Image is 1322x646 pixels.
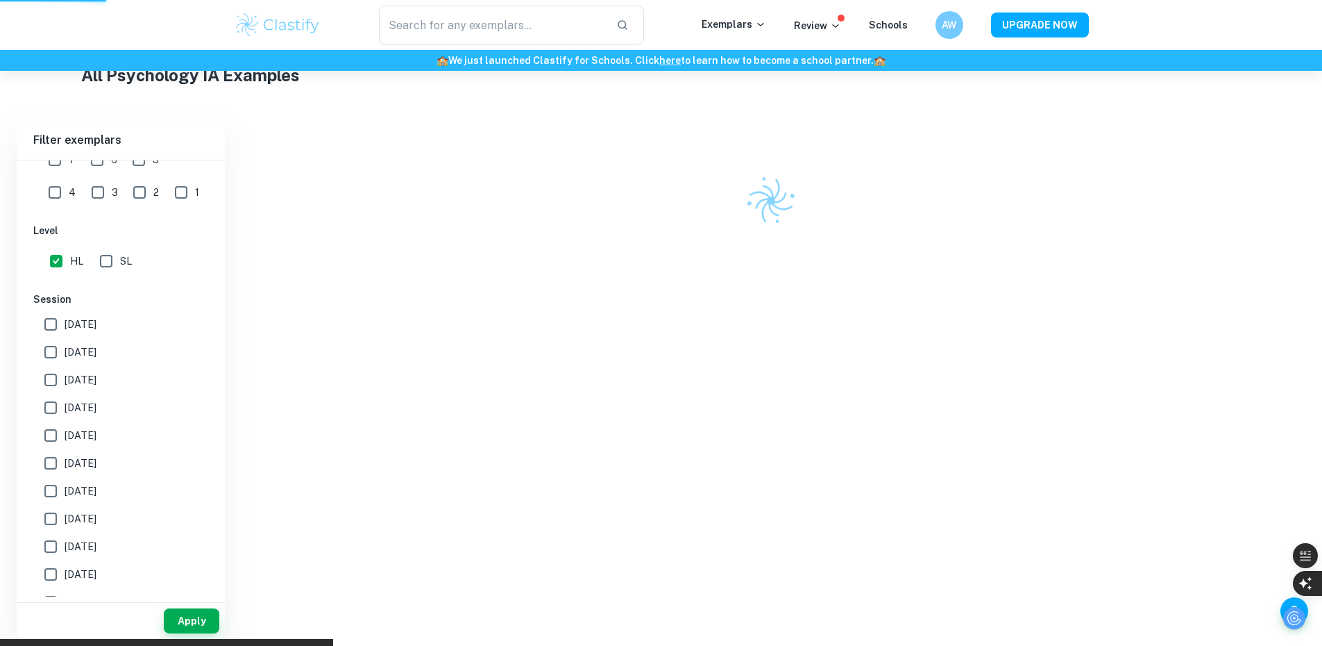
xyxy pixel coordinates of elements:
span: 2 [153,185,159,200]
span: 🏫 [874,55,885,66]
span: SL [120,254,132,269]
span: 4 [69,185,76,200]
img: Clastify logo [738,167,804,234]
h6: Filter exemplars [17,121,225,160]
span: [DATE] [65,456,96,471]
a: Schools [869,19,908,31]
span: [DATE] [65,539,96,554]
p: Review [794,18,841,33]
button: AW [935,11,963,39]
span: [DATE] [65,372,96,388]
h6: Level [33,223,208,238]
a: here [659,55,681,66]
span: 6 [111,152,117,167]
span: [DATE] [65,345,96,360]
span: 7 [69,152,75,167]
h6: AW [941,17,957,33]
span: 5 [153,152,159,167]
span: 🏫 [437,55,448,66]
span: [DATE] [65,317,96,332]
span: [DATE] [65,428,96,443]
span: HL [70,254,83,269]
h6: We just launched Clastify for Schools. Click to learn how to become a school partner. [3,53,1319,68]
span: [DATE] [65,483,96,499]
button: Apply [164,608,219,633]
span: Other [65,595,90,610]
span: 1 [195,185,199,200]
button: UPGRADE NOW [991,13,1089,38]
span: [DATE] [65,400,96,415]
button: Help and Feedback [1280,597,1308,625]
p: Exemplars [702,17,766,32]
input: Search for any exemplars... [379,6,606,44]
span: [DATE] [65,511,96,527]
span: [DATE] [65,567,96,582]
span: 3 [112,185,118,200]
h1: All Psychology IA Examples [81,63,1241,88]
h6: Session [33,292,208,307]
img: Clastify logo [234,11,322,39]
